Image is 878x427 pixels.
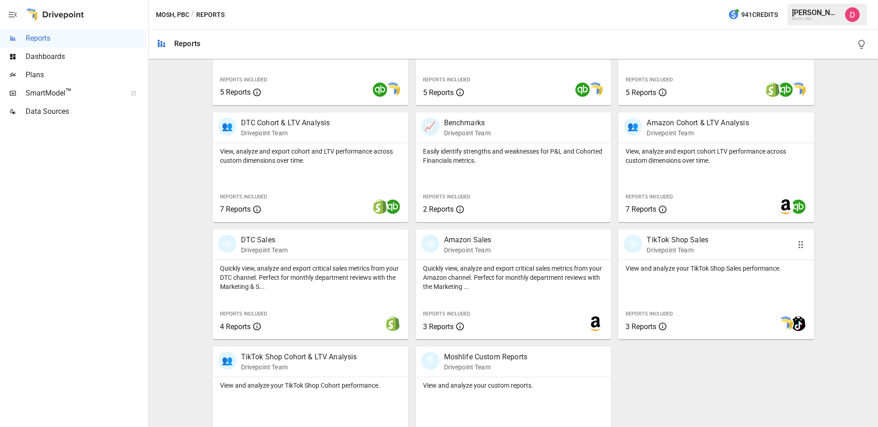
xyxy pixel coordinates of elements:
span: Reports Included [626,311,673,317]
span: 5 Reports [423,88,454,97]
p: View, analyze and export cohort and LTV performance across custom dimensions over time. [220,147,401,165]
div: 🛍 [624,235,642,253]
span: 3 Reports [626,322,656,331]
span: Reports Included [626,194,673,200]
span: Data Sources [26,106,146,117]
span: SmartModel [26,88,121,99]
img: quickbooks [575,82,590,97]
span: ™ [65,86,72,98]
span: Reports [26,33,146,44]
p: View, analyze and export cohort LTV performance across custom dimensions over time. [626,147,807,165]
img: quickbooks [385,199,400,214]
p: Easily identify strengths and weaknesses for P&L and Cohorted Financials metrics. [423,147,604,165]
img: smart model [791,82,806,97]
img: shopify [766,82,780,97]
span: 7 Reports [220,205,251,213]
img: smart model [778,316,793,331]
div: / [191,9,194,21]
p: Drivepoint Team [241,246,288,255]
img: tiktok [791,316,806,331]
button: 941Credits [724,6,782,23]
img: amazon [778,199,793,214]
span: 7 Reports [626,205,656,213]
p: DTC Sales [241,235,288,246]
button: MOSH, PBC [156,9,189,21]
img: amazon [588,316,603,331]
p: View and analyze your TikTok Shop Sales performance. [626,264,807,273]
p: TikTok Shop Cohort & LTV Analysis [241,352,357,363]
p: View and analyze your custom reports. [423,381,604,390]
span: Reports Included [220,194,267,200]
div: 👥 [218,117,236,136]
div: 📈 [421,117,439,136]
img: quickbooks [778,82,793,97]
p: View and analyze your TikTok Shop Cohort performance. [220,381,401,390]
span: Reports Included [423,311,470,317]
span: Reports Included [220,311,267,317]
div: 👥 [218,352,236,370]
p: Amazon Sales [444,235,492,246]
img: quickbooks [373,82,387,97]
p: Quickly view, analyze and export critical sales metrics from your DTC channel. Perfect for monthl... [220,264,401,291]
p: Quickly view, analyze and export critical sales metrics from your Amazon channel. Perfect for mon... [423,264,604,291]
img: shopify [373,199,387,214]
img: smart model [385,82,400,97]
span: 5 Reports [626,88,656,97]
p: Drivepoint Team [241,363,357,372]
span: Reports Included [626,77,673,83]
p: TikTok Shop Sales [647,235,708,246]
p: Amazon Cohort & LTV Analysis [647,117,749,128]
span: Reports Included [423,77,470,83]
span: 941 Credits [741,9,778,21]
p: DTC Cohort & LTV Analysis [241,117,330,128]
div: Reports [174,39,200,48]
p: Drivepoint Team [444,246,492,255]
div: 🛍 [218,235,236,253]
div: MOSH, PBC [792,17,840,21]
span: Dashboards [26,51,146,62]
img: Andrew Horton [845,7,860,22]
div: [PERSON_NAME] [792,8,840,17]
span: 4 Reports [220,322,251,331]
p: Drivepoint Team [444,128,491,138]
p: Drivepoint Team [444,363,527,372]
img: smart model [588,82,603,97]
span: Plans [26,69,146,80]
div: 🗓 [421,352,439,370]
div: 👥 [624,117,642,136]
span: Reports Included [220,77,267,83]
span: 2 Reports [423,205,454,213]
p: Benchmarks [444,117,491,128]
p: Drivepoint Team [647,128,749,138]
img: shopify [385,316,400,331]
span: Reports Included [423,194,470,200]
p: Drivepoint Team [241,128,330,138]
p: Drivepoint Team [647,246,708,255]
span: 3 Reports [423,322,454,331]
div: 🛍 [421,235,439,253]
p: Moshlife Custom Reports [444,352,527,363]
button: Andrew Horton [840,2,865,27]
img: quickbooks [791,199,806,214]
span: 5 Reports [220,88,251,96]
